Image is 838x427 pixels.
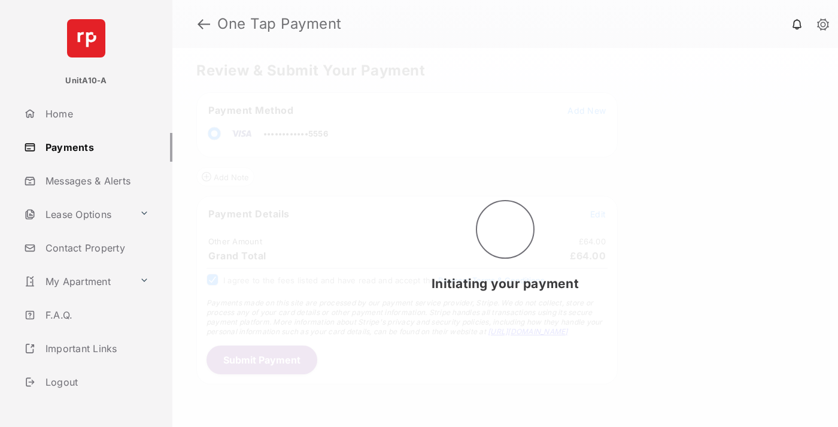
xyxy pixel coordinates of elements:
a: Logout [19,368,172,396]
a: Contact Property [19,234,172,262]
a: Important Links [19,334,154,363]
a: Payments [19,133,172,162]
img: svg+xml;base64,PHN2ZyB4bWxucz0iaHR0cDovL3d3dy53My5vcmcvMjAwMC9zdmciIHdpZHRoPSI2NCIgaGVpZ2h0PSI2NC... [67,19,105,57]
a: Lease Options [19,200,135,229]
span: Initiating your payment [432,276,579,291]
strong: One Tap Payment [217,17,342,31]
a: Home [19,99,172,128]
a: Messages & Alerts [19,166,172,195]
a: F.A.Q. [19,301,172,329]
a: My Apartment [19,267,135,296]
p: UnitA10-A [65,75,107,87]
